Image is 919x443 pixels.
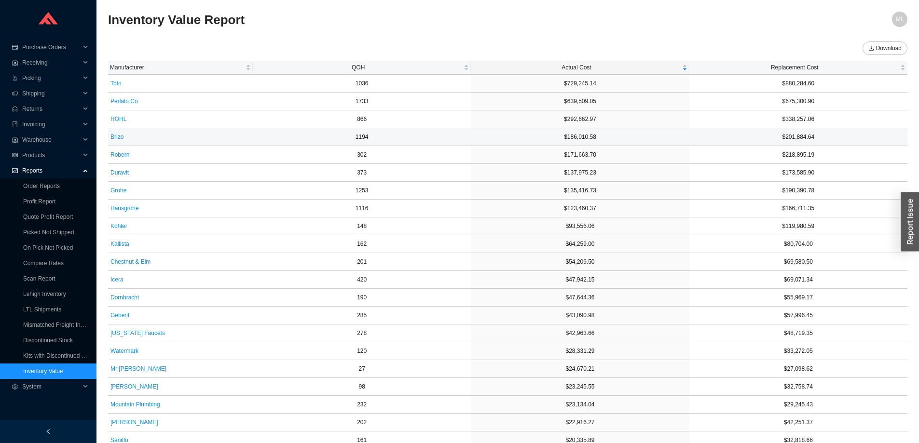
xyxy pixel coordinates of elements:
[22,101,80,117] span: Returns
[471,200,689,217] td: $123,460.37
[110,344,139,358] button: Watermark
[23,198,55,205] a: Profit Report
[23,291,66,297] a: Lehigh Inventory
[23,306,61,313] a: LTL Shipments
[253,128,471,146] td: 1194
[12,152,18,158] span: read
[471,324,689,342] td: $42,963.66
[689,324,907,342] td: $48,719.35
[22,163,80,178] span: Reports
[471,414,689,431] td: $22,916.27
[689,289,907,307] td: $55,969.17
[253,342,471,360] td: 120
[23,183,60,189] a: Order Reports
[471,307,689,324] td: $43,090.98
[253,324,471,342] td: 278
[689,360,907,378] td: $27,098.62
[110,186,126,195] span: Grohe
[255,63,462,72] span: QOH
[471,75,689,93] td: $729,245.14
[12,168,18,174] span: fund
[253,253,471,271] td: 201
[110,203,139,213] span: Hansgrohe
[110,148,130,161] button: Robern
[110,94,138,108] button: Perlato Co
[110,77,122,90] button: Toto
[23,368,63,375] a: Inventory Value
[471,93,689,110] td: $639,509.05
[22,40,80,55] span: Purchase Orders
[23,244,73,251] a: On Pick Not Picked
[12,121,18,127] span: book
[110,364,166,374] span: Mr [PERSON_NAME]
[110,416,159,429] button: [PERSON_NAME]
[108,61,253,75] th: Manufacturer sortable
[110,309,130,322] button: Geberit
[110,219,128,233] button: Kohler
[253,200,471,217] td: 1116
[253,307,471,324] td: 285
[253,75,471,93] td: 1036
[471,128,689,146] td: $186,010.58
[110,382,158,391] span: [PERSON_NAME]
[108,12,708,28] h2: Inventory Value Report
[689,378,907,396] td: $32,758.74
[253,414,471,431] td: 202
[868,45,874,52] span: download
[110,275,123,284] span: Icera
[689,182,907,200] td: $190,390.78
[110,239,129,249] span: Kallista
[110,184,127,197] button: Grohe
[471,289,689,307] td: $47,644.36
[689,307,907,324] td: $57,996.45
[689,235,907,253] td: $80,704.00
[22,379,80,394] span: System
[471,378,689,396] td: $23,245.55
[12,106,18,112] span: customer-service
[471,253,689,271] td: $54,209.50
[110,79,122,88] span: Toto
[110,112,127,126] button: ROHL
[22,148,80,163] span: Products
[110,132,123,142] span: Brizo
[253,360,471,378] td: 27
[689,61,907,75] th: Replacement Cost sortable
[689,253,907,271] td: $69,580.50
[471,110,689,128] td: $292,662.97
[110,273,124,286] button: Icera
[253,182,471,200] td: 1253
[471,217,689,235] td: $93,556.06
[110,201,139,215] button: Hansgrohe
[253,271,471,289] td: 420
[863,41,907,55] button: downloadDownload
[253,217,471,235] td: 148
[110,291,139,304] button: Dornbracht
[110,326,165,340] button: [US_STATE] Faucets
[45,429,51,434] span: left
[110,96,138,106] span: Perlato Co
[253,378,471,396] td: 98
[253,93,471,110] td: 1733
[253,396,471,414] td: 232
[110,255,151,268] button: Chestnut & Elm
[689,217,907,235] td: $119,980.59
[471,182,689,200] td: $135,416.73
[23,275,55,282] a: Scan Report
[471,146,689,164] td: $171,663.70
[12,384,18,389] span: setting
[23,229,74,236] a: Picked Not Shipped
[876,43,902,53] span: Download
[23,337,73,344] a: Discontinued Stock
[110,328,165,338] span: [US_STATE] Faucets
[253,235,471,253] td: 162
[689,396,907,414] td: $29,245.43
[23,260,64,267] a: Compare Rates
[691,63,898,72] span: Replacement Cost
[110,362,167,376] button: Mr [PERSON_NAME]
[110,346,138,356] span: Watermark
[110,310,129,320] span: Geberit
[110,257,151,267] span: Chestnut & Elm
[253,164,471,182] td: 373
[110,380,159,393] button: [PERSON_NAME]
[23,352,95,359] a: Kits with Discontinued Parts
